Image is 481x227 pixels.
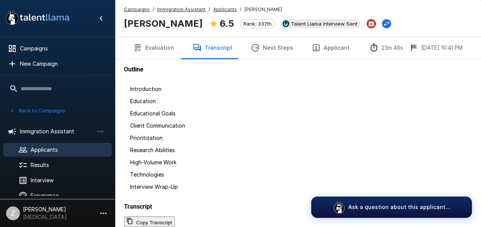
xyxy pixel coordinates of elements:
span: Client Communication [130,122,185,129]
button: Evaluation [124,37,183,58]
u: Applicants [213,6,237,12]
img: logo_glasses@2x.png [333,201,345,213]
div: Research Abilities [124,145,472,156]
div: Technologies [124,169,472,180]
div: Educational Goals [124,108,472,119]
span: Introduction [130,86,161,92]
u: Immigration Assistant [157,6,205,12]
button: Archive Applicant [367,19,376,28]
div: Interview Wrap-Up [124,182,472,192]
span: Interview Wrap-Up [130,183,178,190]
u: Campaigns [124,6,150,12]
span: Talent Llama Interview Sent [288,21,360,27]
span: / [153,6,154,13]
button: Transcript [183,37,241,58]
p: [DATE] 10:41 PM [421,44,463,52]
button: Change Stage [382,19,391,28]
div: Client Communication [124,120,472,131]
div: The time between starting and completing the interview [369,43,403,52]
span: / [240,6,241,13]
div: Prioritization [124,133,472,143]
div: Introduction [124,84,472,94]
span: Prioritization [130,135,163,141]
span: [PERSON_NAME] [245,6,282,13]
span: Education [130,98,156,104]
img: ukg_logo.jpeg [282,20,289,27]
div: High-Volume Work [124,157,472,168]
div: View profile in UKG [281,19,360,28]
b: Outline [124,66,143,73]
button: Next Steps [241,37,302,58]
span: Technologies [130,171,164,178]
button: Copy transcript [124,216,175,227]
b: [PERSON_NAME] [124,18,203,29]
span: Rank: 337th [241,21,274,27]
b: 6.5 [220,18,234,29]
p: Ask a question about this applicant... [348,203,450,211]
button: Applicant [302,37,359,58]
div: The date and time when the interview was completed [409,43,463,52]
p: 23m 48s [382,44,403,52]
span: High-Volume Work [130,159,176,165]
span: Educational Goals [130,110,176,117]
span: Research Abilities [130,147,175,153]
span: / [209,6,210,13]
button: Ask a question about this applicant... [311,196,472,218]
div: Education [124,96,472,107]
b: Transcript [124,203,152,210]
